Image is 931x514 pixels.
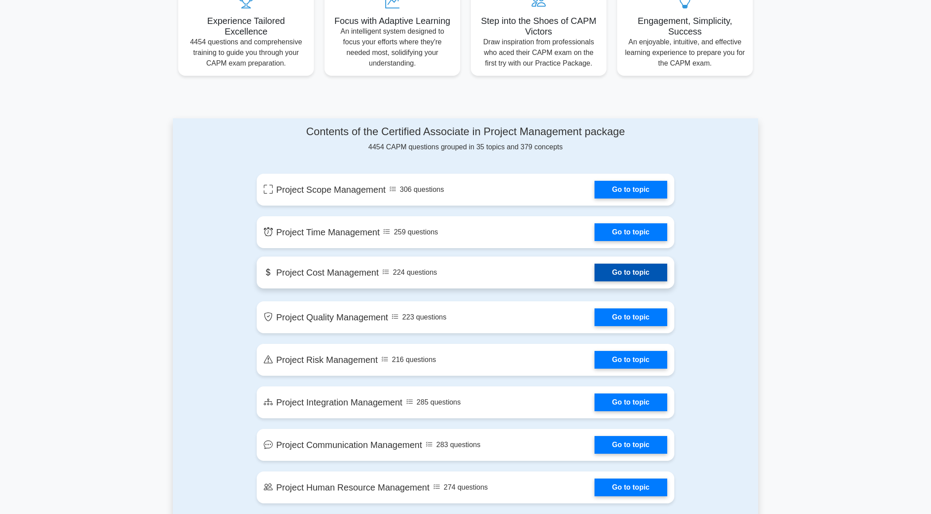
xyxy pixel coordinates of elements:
[185,16,307,37] h5: Experience Tailored Excellence
[478,16,599,37] h5: Step into the Shoes of CAPM Victors
[257,125,674,138] h4: Contents of the Certified Associate in Project Management package
[624,37,746,69] p: An enjoyable, intuitive, and effective learning experience to prepare you for the CAPM exam.
[595,351,667,369] a: Go to topic
[595,479,667,496] a: Go to topic
[624,16,746,37] h5: Engagement, Simplicity, Success
[595,223,667,241] a: Go to topic
[595,181,667,199] a: Go to topic
[595,393,667,411] a: Go to topic
[332,16,453,26] h5: Focus with Adaptive Learning
[185,37,307,69] p: 4454 questions and comprehensive training to guide you through your CAPM exam preparation.
[478,37,599,69] p: Draw inspiration from professionals who aced their CAPM exam on the first try with our Practice P...
[257,125,674,152] div: 4454 CAPM questions grouped in 35 topics and 379 concepts
[595,264,667,281] a: Go to topic
[595,436,667,454] a: Go to topic
[332,26,453,69] p: An intelligent system designed to focus your efforts where they're needed most, solidifying your ...
[595,308,667,326] a: Go to topic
